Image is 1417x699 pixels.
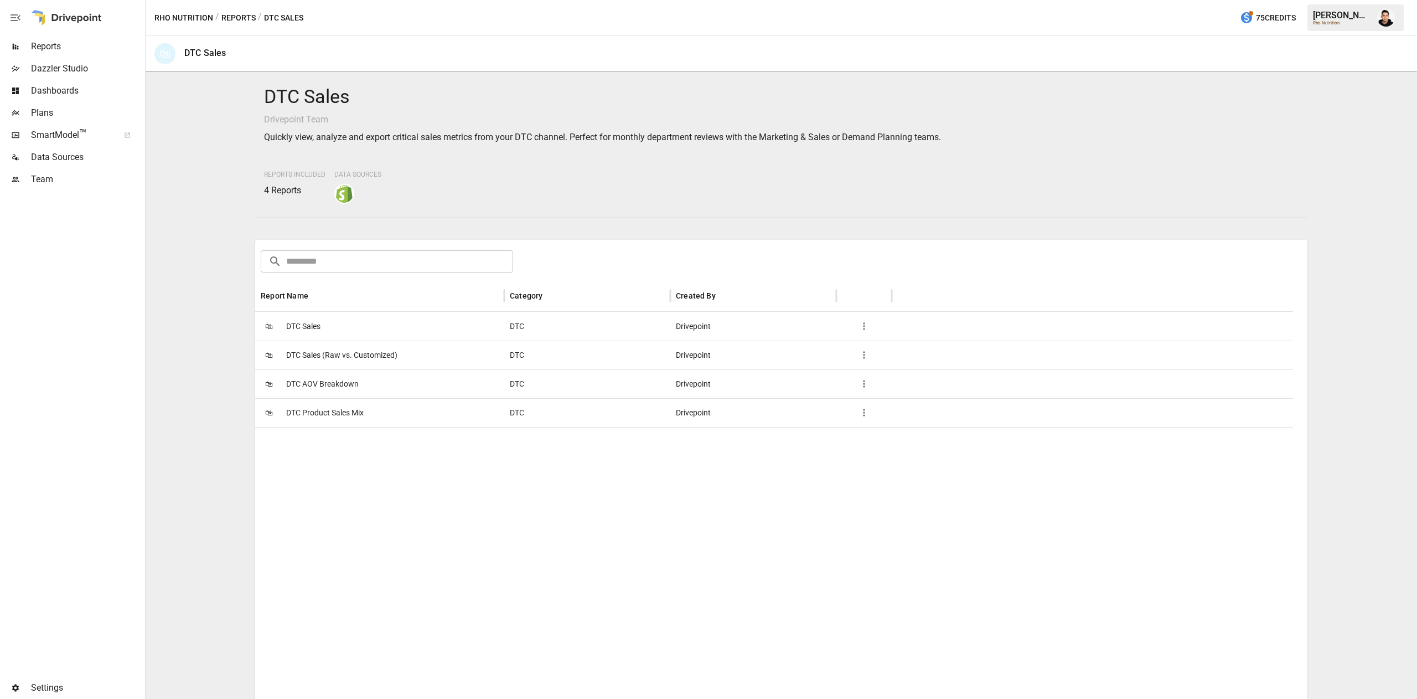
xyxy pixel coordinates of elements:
h4: DTC Sales [264,85,1299,109]
div: Category [510,291,542,300]
div: Drivepoint [670,398,836,427]
div: DTC [504,341,670,369]
span: Dashboards [31,84,143,97]
span: Plans [31,106,143,120]
p: Drivepoint Team [264,113,1299,126]
div: / [215,11,219,25]
span: DTC Sales (Raw vs. Customized) [286,341,397,369]
div: DTC [504,398,670,427]
button: Reports [221,11,256,25]
button: Sort [309,288,325,304]
span: Settings [31,681,143,695]
span: 🛍 [261,318,277,335]
div: DTC [504,369,670,398]
span: Reports [31,40,143,53]
span: DTC AOV Breakdown [286,370,359,398]
button: 75Credits [1235,8,1300,28]
span: 🛍 [261,404,277,421]
div: Drivepoint [670,312,836,341]
div: Drivepoint [670,369,836,398]
span: DTC Product Sales Mix [286,399,364,427]
span: 75 Credits [1256,11,1296,25]
button: Sort [544,288,559,304]
span: Data Sources [334,171,381,178]
div: 🛍 [154,43,175,64]
span: ™ [79,127,87,141]
p: 4 Reports [264,184,325,197]
div: / [258,11,262,25]
div: Created By [676,291,716,300]
span: Reports Included [264,171,325,178]
div: Rho Nutrition [1313,20,1371,25]
span: Team [31,173,143,186]
img: shopify [335,185,353,203]
span: DTC Sales [286,312,320,341]
div: Report Name [261,291,308,300]
span: 🛍 [261,376,277,392]
div: [PERSON_NAME] [1313,10,1371,20]
img: Francisco Sanchez [1377,9,1395,27]
p: Quickly view, analyze and export critical sales metrics from your DTC channel. Perfect for monthl... [264,131,1299,144]
span: Dazzler Studio [31,62,143,75]
button: Francisco Sanchez [1371,2,1402,33]
button: Sort [717,288,732,304]
div: Drivepoint [670,341,836,369]
div: DTC [504,312,670,341]
span: 🛍 [261,347,277,363]
span: SmartModel [31,129,112,142]
button: Rho Nutrition [154,11,213,25]
div: DTC Sales [184,48,226,58]
span: Data Sources [31,151,143,164]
